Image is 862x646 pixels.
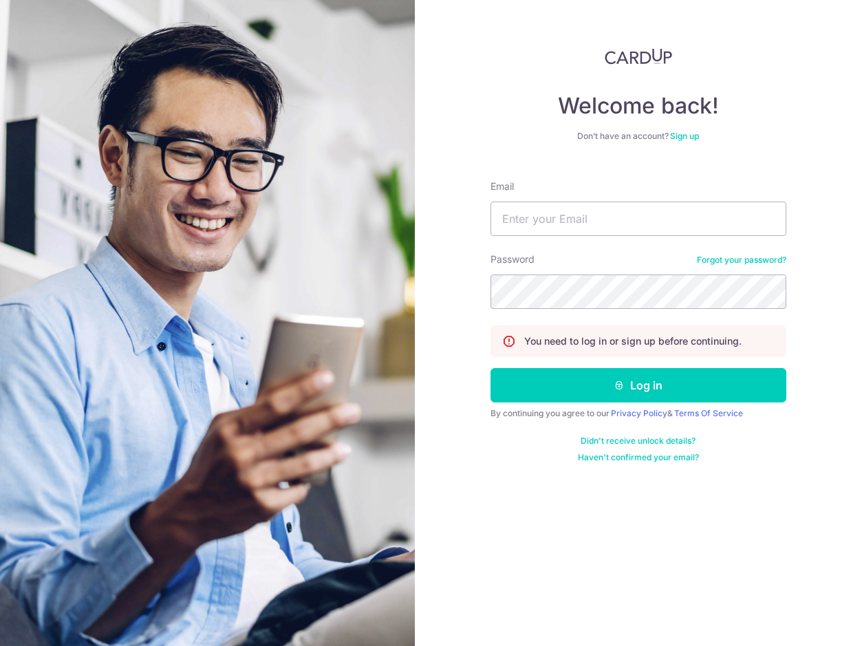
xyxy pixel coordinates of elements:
a: Terms Of Service [674,408,743,418]
button: Log in [491,368,786,402]
label: Password [491,252,535,266]
label: Email [491,180,514,193]
a: Didn't receive unlock details? [581,435,696,446]
a: Forgot your password? [697,255,786,266]
div: Don’t have an account? [491,131,786,142]
h4: Welcome back! [491,92,786,120]
div: By continuing you agree to our & [491,408,786,419]
a: Privacy Policy [611,408,667,418]
a: Sign up [670,131,699,141]
a: Haven't confirmed your email? [578,452,699,463]
input: Enter your Email [491,202,786,236]
img: CardUp Logo [605,48,672,65]
p: You need to log in or sign up before continuing. [524,334,742,348]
